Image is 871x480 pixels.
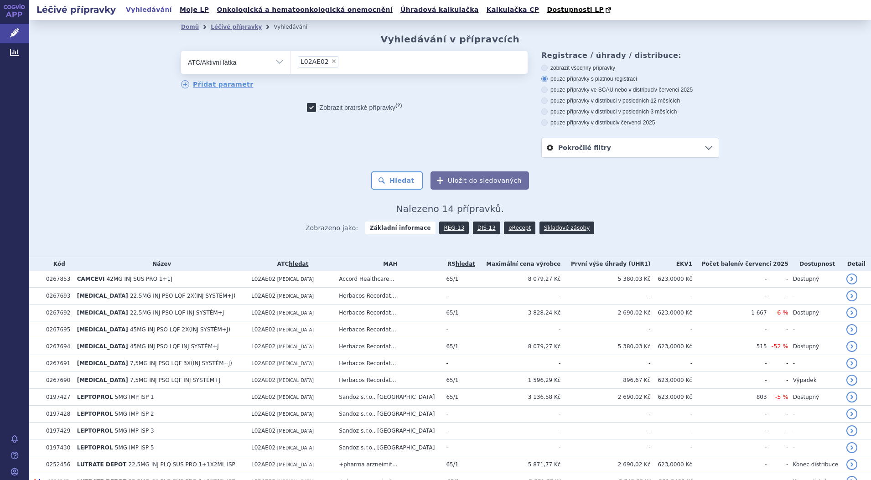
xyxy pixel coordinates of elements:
span: 22,5MG INJ PSO LQF INJ SYSTÉM+J [130,310,224,316]
td: 2 690,02 Kč [560,305,650,321]
td: 623,0000 Kč [651,372,692,389]
a: detail [846,442,857,453]
span: L02AE02 [251,326,275,333]
a: detail [846,459,857,470]
td: 3 828,24 Kč [476,305,560,321]
td: - [788,423,842,439]
td: 5 380,03 Kč [560,271,650,288]
a: Dostupnosti LP [544,4,616,16]
td: 0267690 [41,372,73,389]
td: Herbacos Recordat... [334,321,441,338]
td: - [441,288,476,305]
span: -52 % [772,343,788,350]
td: 623,0000 Kč [651,305,692,321]
span: [MEDICAL_DATA] [77,326,128,333]
td: 0267693 [41,288,73,305]
td: - [767,423,788,439]
td: Výpadek [788,372,842,389]
td: - [476,423,560,439]
td: 0267692 [41,305,73,321]
td: - [692,355,767,372]
span: 5MG IMP ISP 1 [115,394,154,400]
li: Vyhledávání [274,20,319,34]
span: Nalezeno 14 přípravků. [396,203,504,214]
td: - [692,288,767,305]
span: [MEDICAL_DATA] [77,360,128,366]
td: +pharma arzneimit... [334,456,441,473]
td: - [692,423,767,439]
td: - [788,288,842,305]
td: 5 871,77 Kč [476,456,560,473]
a: DIS-13 [473,222,500,234]
span: L02AE02 [251,310,275,316]
span: -6 % [775,309,788,316]
span: Zobrazeno jako: [306,222,358,234]
span: 45MG INJ PSO LQF 2X(INJ SYSTÉM+J) [130,326,230,333]
td: - [560,406,650,423]
span: L02AE02 [251,360,275,366]
td: - [441,355,476,372]
span: [MEDICAL_DATA] [277,395,314,400]
span: LEPTOPROL [77,428,113,434]
span: 5MG IMP ISP 3 [115,428,154,434]
td: 0197429 [41,423,73,439]
td: Sandoz s.r.o., [GEOGRAPHIC_DATA] [334,439,441,456]
td: - [692,456,767,473]
td: - [767,372,788,389]
label: zobrazit všechny přípravky [541,64,719,72]
td: Dostupný [788,271,842,288]
label: pouze přípravky v distribuci v posledních 12 měsících [541,97,719,104]
span: [MEDICAL_DATA] [277,378,314,383]
span: v červenci 2025 [740,261,788,267]
td: - [767,271,788,288]
td: - [560,321,650,338]
td: - [476,321,560,338]
td: - [651,439,692,456]
span: L02AE02 [251,276,275,282]
label: Zobrazit bratrské přípravky [307,103,402,112]
td: 8 079,27 Kč [476,271,560,288]
span: 22,5MG INJ PSO LQF 2X(INJ SYSTÉM+J) [130,293,236,299]
td: - [767,355,788,372]
td: - [441,423,476,439]
td: - [767,288,788,305]
a: Přidat parametr [181,80,254,88]
span: L02AE02 [251,343,275,350]
td: - [788,355,842,372]
th: Dostupnost [788,257,842,271]
td: - [767,406,788,423]
span: 65/1 [446,343,458,350]
td: Sandoz s.r.o., [GEOGRAPHIC_DATA] [334,423,441,439]
td: Herbacos Recordat... [334,355,441,372]
td: 0267694 [41,338,73,355]
td: Dostupný [788,338,842,355]
span: CAMCEVI [77,276,105,282]
span: L02AE02 [251,444,275,451]
td: - [692,321,767,338]
span: 45MG INJ PSO LQF INJ SYSTÉM+J [130,343,219,350]
td: Herbacos Recordat... [334,305,441,321]
button: Uložit do sledovaných [430,171,529,190]
td: - [651,321,692,338]
span: v červenci 2025 [654,87,693,93]
a: detail [846,290,857,301]
td: - [476,355,560,372]
td: - [560,423,650,439]
td: 0197430 [41,439,73,456]
td: - [767,439,788,456]
td: 2 690,02 Kč [560,389,650,406]
span: LUTRATE DEPOT [77,461,127,468]
td: - [441,406,476,423]
a: detail [846,324,857,335]
a: Onkologická a hematoonkologická onemocnění [214,4,395,16]
span: 5MG IMP ISP 2 [115,411,154,417]
th: Detail [842,257,871,271]
td: - [692,439,767,456]
span: × [331,58,337,64]
input: L02AE02 [341,56,346,67]
span: L02AE02 [251,394,275,400]
span: 5MG IMP ISP 5 [115,444,154,451]
td: Dostupný [788,389,842,406]
h3: Registrace / úhrady / distribuce: [541,51,719,60]
td: 623,0000 Kč [651,338,692,355]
